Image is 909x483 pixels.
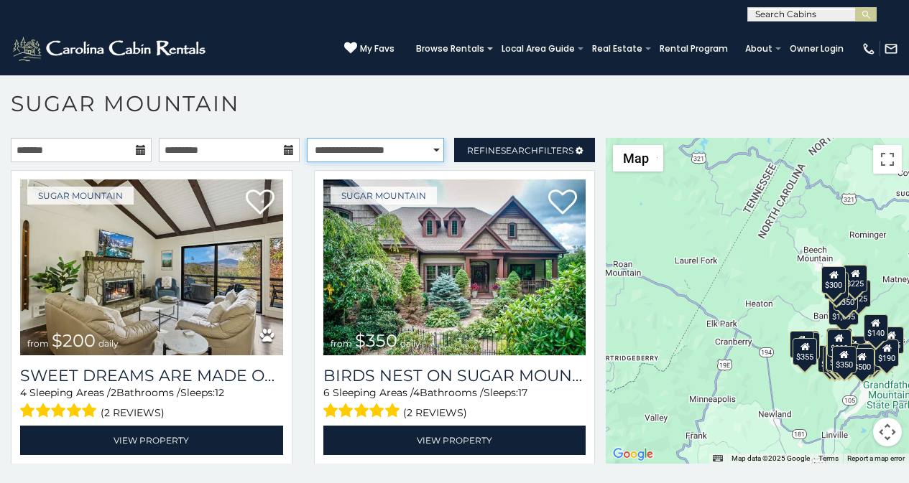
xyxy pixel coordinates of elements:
a: Report a map error [847,454,905,462]
span: $200 [52,330,96,351]
a: Sugar Mountain [331,187,437,205]
a: My Favs [344,42,394,56]
div: $300 [827,329,852,357]
div: $240 [790,331,814,358]
a: Add to favorites [548,188,577,218]
img: Sweet Dreams Are Made Of Skis [20,179,283,355]
a: Browse Rentals [409,39,492,59]
button: Map camera controls [873,418,902,446]
span: Map [623,151,649,166]
a: Sweet Dreams Are Made Of Skis from $200 daily [20,179,283,355]
div: $350 [832,346,857,373]
a: Real Estate [585,39,650,59]
a: Birds Nest On Sugar Mountain from $350 daily [323,179,586,355]
img: White-1-2.png [11,34,210,63]
a: View Property [20,426,283,455]
span: (2 reviews) [101,403,165,422]
span: from [331,338,352,349]
img: mail-regular-white.png [884,42,898,56]
span: 6 [323,386,330,399]
div: $300 [821,266,846,294]
div: $140 [864,314,888,342]
button: Change map style [613,145,663,172]
div: $375 [826,344,851,371]
div: $190 [875,339,899,367]
a: Sugar Mountain [27,187,134,205]
span: Refine Filters [467,145,573,156]
span: $350 [355,330,397,351]
a: Terms [818,454,839,462]
span: (2 reviews) [403,403,467,422]
span: 4 [413,386,420,399]
img: phone-regular-white.png [862,42,876,56]
a: Owner Login [783,39,851,59]
span: Search [501,145,538,156]
a: Local Area Guide [494,39,582,59]
a: Rental Program [652,39,735,59]
div: $195 [857,344,882,371]
div: Sleeping Areas / Bathrooms / Sleeps: [20,385,283,422]
span: 12 [215,386,224,399]
a: RefineSearchFilters [454,138,595,162]
a: Birds Nest On Sugar Mountain [323,366,586,385]
span: from [27,338,49,349]
a: View Property [323,426,586,455]
button: Keyboard shortcuts [713,454,723,464]
a: About [738,39,780,59]
a: Open this area in Google Maps (opens a new window) [609,445,657,464]
span: daily [400,338,420,349]
div: $355 [793,338,818,365]
a: Sweet Dreams Are Made Of Skis [20,366,283,385]
div: $500 [850,348,875,375]
span: Map data ©2025 Google [732,454,810,462]
div: $155 [880,327,904,354]
div: $1,095 [829,298,859,325]
span: 4 [20,386,27,399]
img: Google [609,445,657,464]
span: 2 [111,386,116,399]
div: $200 [841,336,866,363]
div: $125 [846,280,871,307]
span: 17 [518,386,527,399]
span: daily [98,338,119,349]
span: My Favs [360,42,394,55]
div: $225 [843,265,867,292]
div: Sleeping Areas / Bathrooms / Sleeps: [323,385,586,422]
img: Birds Nest On Sugar Mountain [323,179,586,355]
a: Add to favorites [246,188,274,218]
div: $265 [828,328,852,355]
div: $155 [823,346,847,373]
button: Toggle fullscreen view [873,145,902,174]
